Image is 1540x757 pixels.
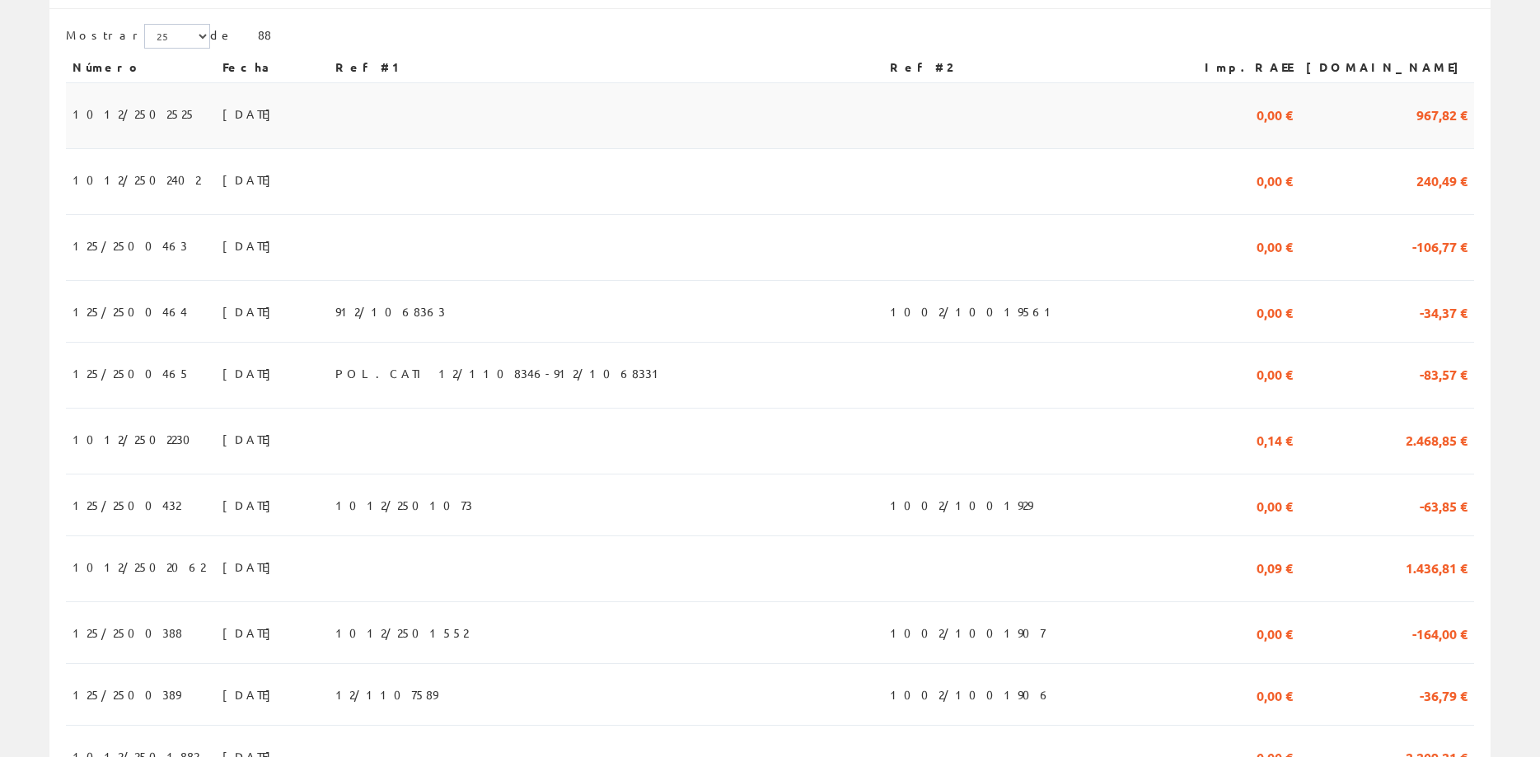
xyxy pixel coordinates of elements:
span: [DATE] [222,425,279,453]
span: -83,57 € [1420,359,1467,387]
span: [DATE] [222,359,279,387]
span: 125/2500464 [73,297,187,325]
span: 1012/2501073 [335,491,472,519]
span: 0,00 € [1257,166,1293,194]
span: 1002/1001907 [890,619,1045,647]
span: 125/2500463 [73,231,187,259]
span: 967,82 € [1416,100,1467,128]
span: 1002/1001929 [890,491,1032,519]
th: Fecha [216,53,329,82]
span: 0,14 € [1257,425,1293,453]
span: 0,00 € [1257,100,1293,128]
span: [DATE] [222,100,279,128]
th: Imp.RAEE [1176,53,1299,82]
span: 125/2500432 [73,491,180,519]
span: -164,00 € [1412,619,1467,647]
span: 1012/2502230 [73,425,200,453]
span: 0,00 € [1257,297,1293,325]
span: 0,00 € [1257,680,1293,708]
span: 0,00 € [1257,231,1293,259]
span: POL.CATI 12/1108346-912/1068331 [335,359,666,387]
div: de 88 [66,24,1474,53]
span: 125/2500465 [73,359,190,387]
span: [DATE] [222,166,279,194]
span: 125/2500389 [73,680,180,708]
th: Ref #1 [329,53,883,82]
span: [DATE] [222,491,279,519]
th: Ref #2 [883,53,1176,82]
span: -36,79 € [1420,680,1467,708]
span: 1012/2502525 [73,100,196,128]
span: -34,37 € [1420,297,1467,325]
label: Mostrar [66,24,210,49]
span: [DATE] [222,680,279,708]
th: [DOMAIN_NAME] [1299,53,1474,82]
span: 0,00 € [1257,359,1293,387]
span: 1012/2501552 [335,619,468,647]
span: -63,85 € [1420,491,1467,519]
span: [DATE] [222,231,279,259]
span: -106,77 € [1412,231,1467,259]
span: 0,09 € [1257,553,1293,581]
span: 912/1068363 [335,297,445,325]
span: 125/2500388 [73,619,182,647]
th: Número [66,53,216,82]
span: 1002/10019561 [890,297,1058,325]
span: 240,49 € [1416,166,1467,194]
span: 1.436,81 € [1406,553,1467,581]
span: 1002/1001906 [890,680,1051,708]
span: 2.468,85 € [1406,425,1467,453]
span: 1012/2502062 [73,553,205,581]
span: 0,00 € [1257,491,1293,519]
select: Mostrar [144,24,210,49]
span: [DATE] [222,619,279,647]
span: [DATE] [222,553,279,581]
span: 0,00 € [1257,619,1293,647]
span: [DATE] [222,297,279,325]
span: 1012/2502402 [73,166,200,194]
span: 12/1107589 [335,680,438,708]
